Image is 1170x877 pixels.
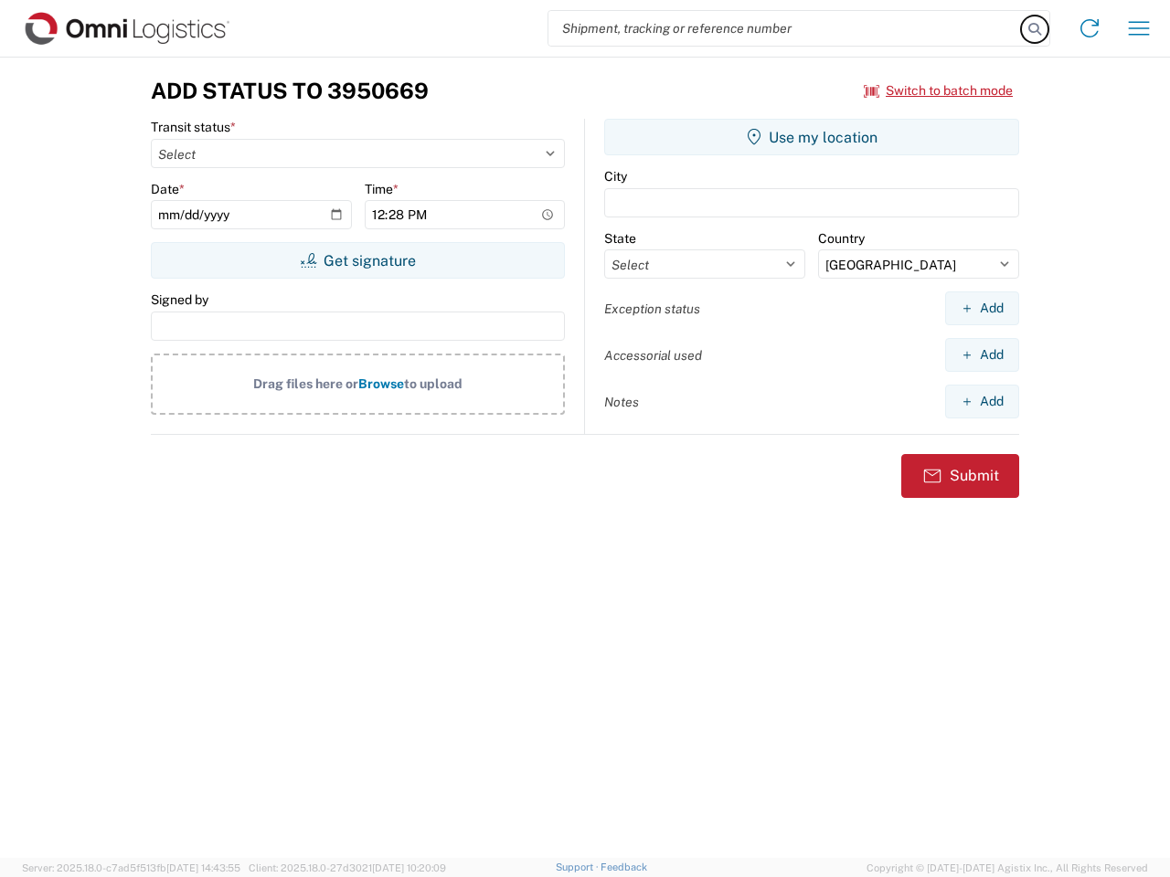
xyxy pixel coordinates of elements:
span: [DATE] 14:43:55 [166,862,240,873]
label: State [604,230,636,247]
span: Client: 2025.18.0-27d3021 [249,862,446,873]
span: Drag files here or [253,376,358,391]
span: Server: 2025.18.0-c7ad5f513fb [22,862,240,873]
h3: Add Status to 3950669 [151,78,429,104]
label: Date [151,181,185,197]
button: Add [945,385,1019,418]
span: [DATE] 10:20:09 [372,862,446,873]
a: Feedback [601,861,647,872]
span: to upload [404,376,463,391]
label: Signed by [151,291,208,308]
input: Shipment, tracking or reference number [548,11,1022,46]
button: Submit [901,454,1019,498]
span: Copyright © [DATE]-[DATE] Agistix Inc., All Rights Reserved [867,860,1148,876]
span: Browse [358,376,404,391]
label: City [604,168,627,185]
label: Country [818,230,865,247]
button: Switch to batch mode [864,76,1013,106]
label: Transit status [151,119,236,135]
label: Accessorial used [604,347,702,364]
a: Support [556,861,601,872]
label: Exception status [604,301,700,317]
button: Add [945,291,1019,325]
button: Add [945,338,1019,372]
label: Time [365,181,399,197]
button: Get signature [151,242,565,279]
button: Use my location [604,119,1019,155]
label: Notes [604,394,639,410]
